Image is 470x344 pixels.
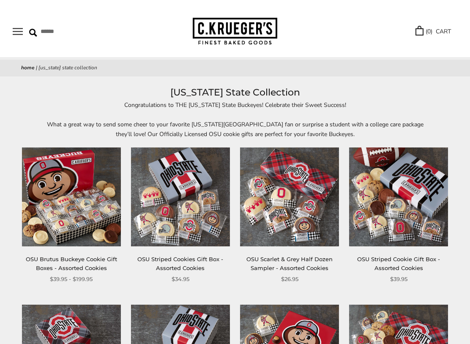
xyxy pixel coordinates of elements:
span: | [36,64,37,71]
a: OSU Brutus Buckeye Cookie Gift Boxes - Assorted Cookies [26,256,117,271]
span: $39.95 - $199.95 [50,275,93,284]
a: OSU Scarlet & Grey Half Dozen Sampler - Assorted Cookies [246,256,333,271]
a: Home [21,64,35,71]
img: OSU Scarlet & Grey Half Dozen Sampler - Assorted Cookies [240,147,339,246]
img: Search [29,29,37,37]
span: $34.95 [172,275,189,284]
span: [US_STATE] State Collection [38,64,97,71]
input: Search [29,25,120,38]
img: C.KRUEGER'S [193,18,277,45]
h1: [US_STATE] State Collection [21,85,449,100]
button: Open navigation [13,28,23,35]
a: OSU Striped Cookies Gift Box - Assorted Cookies [137,256,223,271]
img: OSU Striped Cookies Gift Box - Assorted Cookies [131,147,230,246]
p: Congratulations to THE [US_STATE] State Buckeyes! Celebrate their Sweet Success! [41,100,429,110]
img: OSU Striped Cookie Gift Box - Assorted Cookies [349,147,448,246]
span: $26.95 [281,275,298,284]
a: (0) CART [415,27,451,36]
span: $39.95 [390,275,407,284]
nav: breadcrumbs [21,64,449,72]
a: OSU Striped Cookie Gift Box - Assorted Cookies [357,256,440,271]
img: OSU Brutus Buckeye Cookie Gift Boxes - Assorted Cookies [22,147,121,246]
p: What a great way to send some cheer to your favorite [US_STATE][GEOGRAPHIC_DATA] fan or surprise ... [41,120,429,139]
